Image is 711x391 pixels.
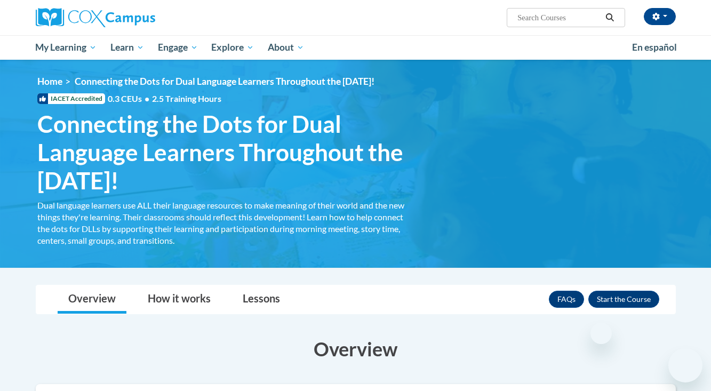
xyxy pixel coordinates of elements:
[668,348,702,382] iframe: Button to launch messaging window
[75,76,374,87] span: Connecting the Dots for Dual Language Learners Throughout the [DATE]!
[590,323,612,344] iframe: Close message
[103,35,151,60] a: Learn
[58,285,126,314] a: Overview
[36,8,155,27] img: Cox Campus
[137,285,221,314] a: How it works
[158,41,198,54] span: Engage
[602,11,618,24] button: Search
[151,35,205,60] a: Engage
[29,35,104,60] a: My Learning
[152,93,221,103] span: 2.5 Training Hours
[110,41,144,54] span: Learn
[37,110,405,194] span: Connecting the Dots for Dual Language Learners Throughout the [DATE]!
[37,200,405,246] div: Dual language learners use ALL their language resources to make meaning of their world and the ne...
[516,11,602,24] input: Search Courses
[36,336,676,362] h3: Overview
[36,8,238,27] a: Cox Campus
[625,36,684,59] a: En español
[35,41,97,54] span: My Learning
[261,35,311,60] a: About
[549,291,584,308] a: FAQs
[211,41,254,54] span: Explore
[232,285,291,314] a: Lessons
[588,291,659,308] button: Enroll
[20,35,692,60] div: Main menu
[204,35,261,60] a: Explore
[108,93,221,105] span: 0.3 CEUs
[644,8,676,25] button: Account Settings
[268,41,304,54] span: About
[37,76,62,87] a: Home
[37,93,105,104] span: IACET Accredited
[145,93,149,103] span: •
[632,42,677,53] span: En español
